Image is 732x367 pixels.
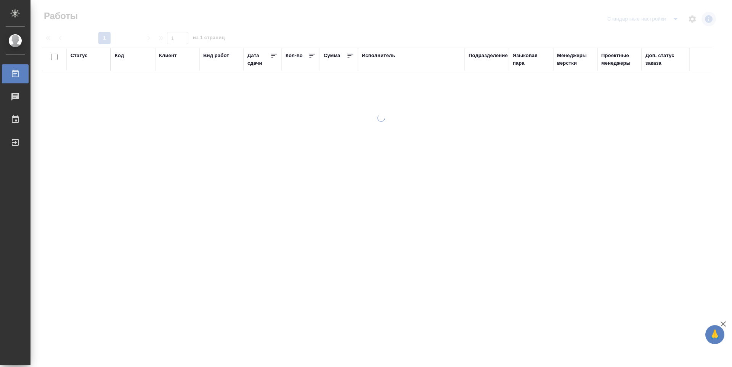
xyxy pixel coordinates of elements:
span: 🙏 [708,327,721,343]
div: Вид работ [203,52,229,59]
button: 🙏 [705,325,724,344]
div: Дата сдачи [247,52,270,67]
div: Клиент [159,52,177,59]
div: Кол-во [286,52,303,59]
div: Код [115,52,124,59]
div: Подразделение [469,52,508,59]
div: Проектные менеджеры [601,52,638,67]
div: Языковая пара [513,52,549,67]
div: Доп. статус заказа [645,52,685,67]
div: Менеджеры верстки [557,52,594,67]
div: Сумма [324,52,340,59]
div: Исполнитель [362,52,395,59]
div: Статус [71,52,88,59]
